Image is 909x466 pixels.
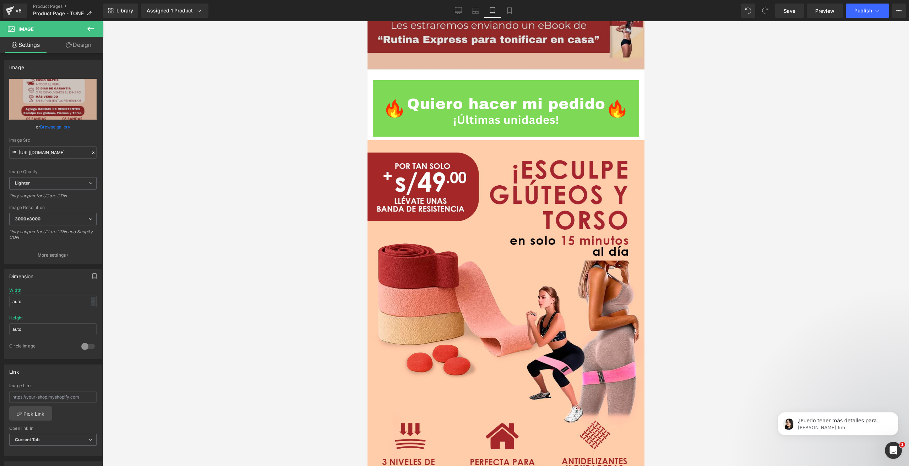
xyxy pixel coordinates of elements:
a: Design [53,37,104,53]
a: Desktop [450,4,467,18]
div: Only support for UCare CDN [9,193,97,203]
b: 3000x3000 [15,216,40,221]
div: Image Resolution [9,205,97,210]
a: Product Pages [33,4,103,9]
div: Assigned 1 Product [147,7,203,14]
div: Image [9,60,24,70]
div: Height [9,316,23,320]
input: Link [9,146,97,159]
span: Save [784,7,795,15]
p: More settings [38,252,66,258]
a: Laptop [467,4,484,18]
div: Open link In [9,426,97,431]
span: Preview [815,7,834,15]
a: New Library [103,4,138,18]
button: Publish [846,4,889,18]
div: Image Link [9,383,97,388]
button: Undo [741,4,755,18]
a: v6 [3,4,27,18]
span: Product Page - TONE [33,11,84,16]
input: auto [9,323,97,335]
div: - [91,297,96,306]
div: Dimension [9,269,34,279]
b: Lighter [15,180,30,186]
div: Link [9,365,19,375]
div: v6 [14,6,23,15]
button: Redo [758,4,772,18]
a: Pick Link [9,406,52,421]
div: Width [9,288,21,293]
div: Image Quality [9,169,97,174]
a: Mobile [501,4,518,18]
div: or [9,123,97,131]
span: Publish [854,8,872,13]
a: Tablet [484,4,501,18]
div: Circle Image [9,343,74,351]
a: Browse gallery [40,121,70,133]
iframe: Intercom live chat [885,442,902,459]
span: 1 [899,442,905,448]
button: More [892,4,906,18]
button: More settings [4,247,102,263]
span: Image [18,26,34,32]
div: Image Src [9,138,97,143]
b: Current Tab [15,437,40,442]
iframe: Intercom notifications mensaje [767,397,909,447]
a: Preview [807,4,843,18]
input: https://your-shop.myshopify.com [9,391,97,403]
span: Library [116,7,133,14]
div: Only support for UCare CDN and Shopify CDN [9,229,97,245]
input: auto [9,296,97,307]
